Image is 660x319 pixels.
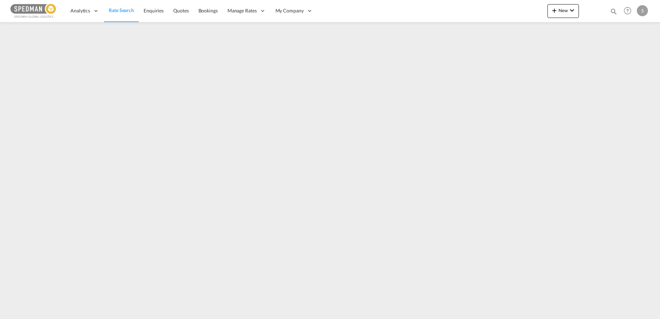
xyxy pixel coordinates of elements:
[622,5,633,17] span: Help
[547,4,579,18] button: icon-plus 400-fgNewicon-chevron-down
[10,3,57,19] img: c12ca350ff1b11efb6b291369744d907.png
[550,6,559,14] md-icon: icon-plus 400-fg
[637,5,648,16] div: S
[568,6,576,14] md-icon: icon-chevron-down
[198,8,218,13] span: Bookings
[610,8,618,15] md-icon: icon-magnify
[173,8,188,13] span: Quotes
[70,7,90,14] span: Analytics
[144,8,164,13] span: Enquiries
[622,5,637,17] div: Help
[109,7,134,13] span: Rate Search
[275,7,304,14] span: My Company
[227,7,257,14] span: Manage Rates
[550,8,576,13] span: New
[610,8,618,18] div: icon-magnify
